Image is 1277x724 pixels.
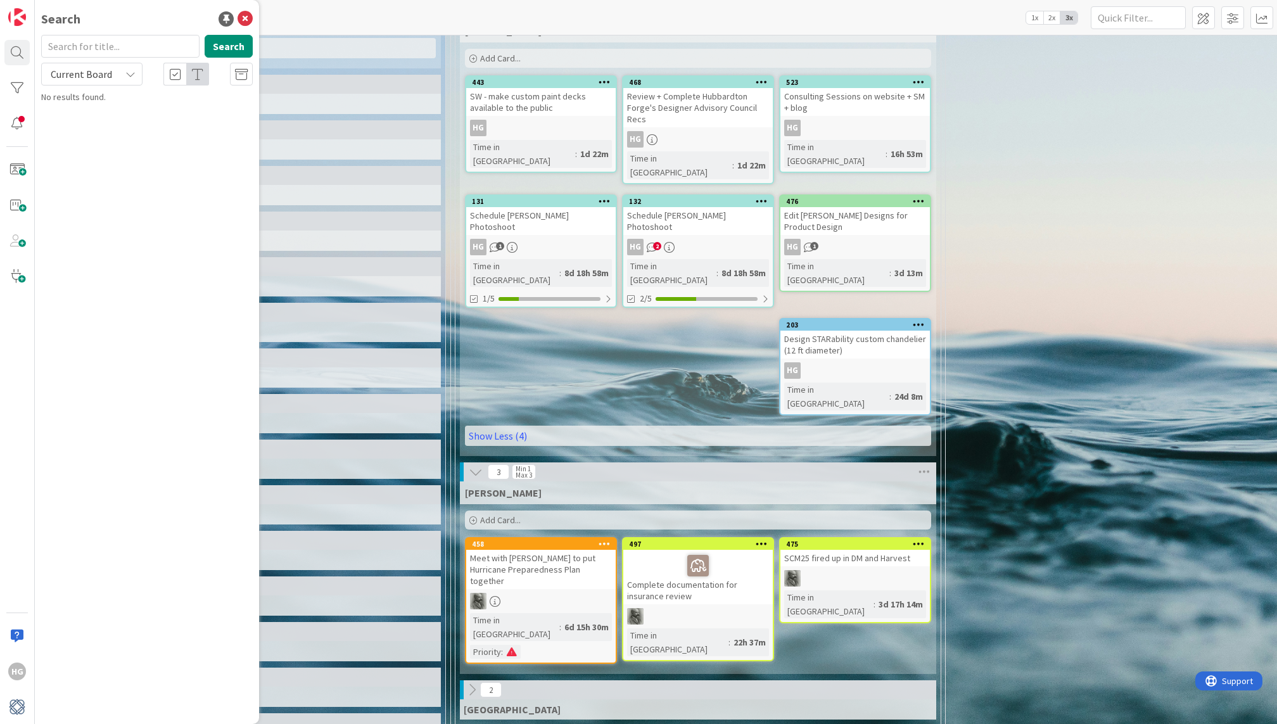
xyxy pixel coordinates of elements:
[780,196,930,207] div: 476
[786,540,930,549] div: 475
[780,570,930,587] div: PA
[466,196,616,235] div: 131Schedule [PERSON_NAME] Photoshoot
[886,147,887,161] span: :
[466,77,616,88] div: 443
[887,147,926,161] div: 16h 53m
[732,158,734,172] span: :
[470,645,501,659] div: Priority
[470,239,486,255] div: HG
[8,698,26,716] img: avatar
[1060,11,1077,24] span: 3x
[891,390,926,403] div: 24d 8m
[622,194,774,308] a: 132Schedule [PERSON_NAME] PhotoshootHGTime in [GEOGRAPHIC_DATA]:8d 18h 58m2/5
[1091,6,1186,29] input: Quick Filter...
[629,197,773,206] div: 132
[779,75,931,173] a: 523Consulting Sessions on website + SM + blogHGTime in [GEOGRAPHIC_DATA]:16h 53m
[470,613,559,641] div: Time in [GEOGRAPHIC_DATA]
[488,464,509,479] span: 3
[730,635,769,649] div: 22h 37m
[627,131,644,148] div: HG
[470,259,559,287] div: Time in [GEOGRAPHIC_DATA]
[470,593,486,609] img: PA
[779,537,931,623] a: 475SCM25 fired up in DM and HarvestPATime in [GEOGRAPHIC_DATA]:3d 17h 14m
[786,321,930,329] div: 203
[622,75,774,184] a: 468Review + Complete Hubbardton Forge's Designer Advisory Council RecsHGTime in [GEOGRAPHIC_DATA]...
[575,147,577,161] span: :
[623,550,773,604] div: Complete documentation for insurance review
[472,540,616,549] div: 458
[780,362,930,379] div: HG
[470,120,486,136] div: HG
[623,88,773,127] div: Review + Complete Hubbardton Forge's Designer Advisory Council Recs
[889,390,891,403] span: :
[516,466,531,472] div: Min 1
[480,53,521,64] span: Add Card...
[780,319,930,359] div: 203Design STARability custom chandelier (12 ft diameter)
[779,318,931,416] a: 203Design STARability custom chandelier (12 ft diameter)HGTime in [GEOGRAPHIC_DATA]:24d 8m
[891,266,926,280] div: 3d 13m
[623,608,773,625] div: PA
[466,538,616,550] div: 458
[623,77,773,127] div: 468Review + Complete Hubbardton Forge's Designer Advisory Council Recs
[780,538,930,550] div: 475
[780,77,930,116] div: 523Consulting Sessions on website + SM + blog
[653,242,661,250] span: 2
[623,131,773,148] div: HG
[718,266,769,280] div: 8d 18h 58m
[780,120,930,136] div: HG
[623,196,773,207] div: 132
[466,550,616,589] div: Meet with [PERSON_NAME] to put Hurricane Preparedness Plan together
[780,538,930,566] div: 475SCM25 fired up in DM and Harvest
[640,292,652,305] span: 2/5
[466,207,616,235] div: Schedule [PERSON_NAME] Photoshoot
[41,10,80,29] div: Search
[627,628,728,656] div: Time in [GEOGRAPHIC_DATA]
[465,75,617,173] a: 443SW - make custom paint decks available to the publicHGTime in [GEOGRAPHIC_DATA]:1d 22m
[465,194,617,308] a: 131Schedule [PERSON_NAME] PhotoshootHGTime in [GEOGRAPHIC_DATA]:8d 18h 58m1/5
[784,570,801,587] img: PA
[472,78,616,87] div: 443
[622,537,774,661] a: 497Complete documentation for insurance reviewPATime in [GEOGRAPHIC_DATA]:22h 37m
[480,682,502,697] span: 2
[810,242,818,250] span: 1
[780,331,930,359] div: Design STARability custom chandelier (12 ft diameter)
[716,266,718,280] span: :
[623,538,773,550] div: 497
[41,35,200,58] input: Search for title...
[465,486,542,499] span: Philip
[1026,11,1043,24] span: 1x
[466,120,616,136] div: HG
[559,266,561,280] span: :
[874,597,875,611] span: :
[466,196,616,207] div: 131
[27,2,58,17] span: Support
[780,239,930,255] div: HG
[780,207,930,235] div: Edit [PERSON_NAME] Designs for Product Design
[623,77,773,88] div: 468
[728,635,730,649] span: :
[480,514,521,526] span: Add Card...
[501,645,503,659] span: :
[784,140,886,168] div: Time in [GEOGRAPHIC_DATA]
[784,120,801,136] div: HG
[784,590,874,618] div: Time in [GEOGRAPHIC_DATA]
[623,538,773,604] div: 497Complete documentation for insurance review
[623,207,773,235] div: Schedule [PERSON_NAME] Photoshoot
[786,197,930,206] div: 476
[623,196,773,235] div: 132Schedule [PERSON_NAME] Photoshoot
[1043,11,1060,24] span: 2x
[875,597,926,611] div: 3d 17h 14m
[8,663,26,680] div: HG
[577,147,612,161] div: 1d 22m
[466,88,616,116] div: SW - make custom paint decks available to the public
[889,266,891,280] span: :
[786,78,930,87] div: 523
[780,88,930,116] div: Consulting Sessions on website + SM + blog
[784,362,801,379] div: HG
[627,608,644,625] img: PA
[780,550,930,566] div: SCM25 fired up in DM and Harvest
[466,538,616,589] div: 458Meet with [PERSON_NAME] to put Hurricane Preparedness Plan together
[623,239,773,255] div: HG
[465,426,931,446] a: Show Less (4)
[470,140,575,168] div: Time in [GEOGRAPHIC_DATA]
